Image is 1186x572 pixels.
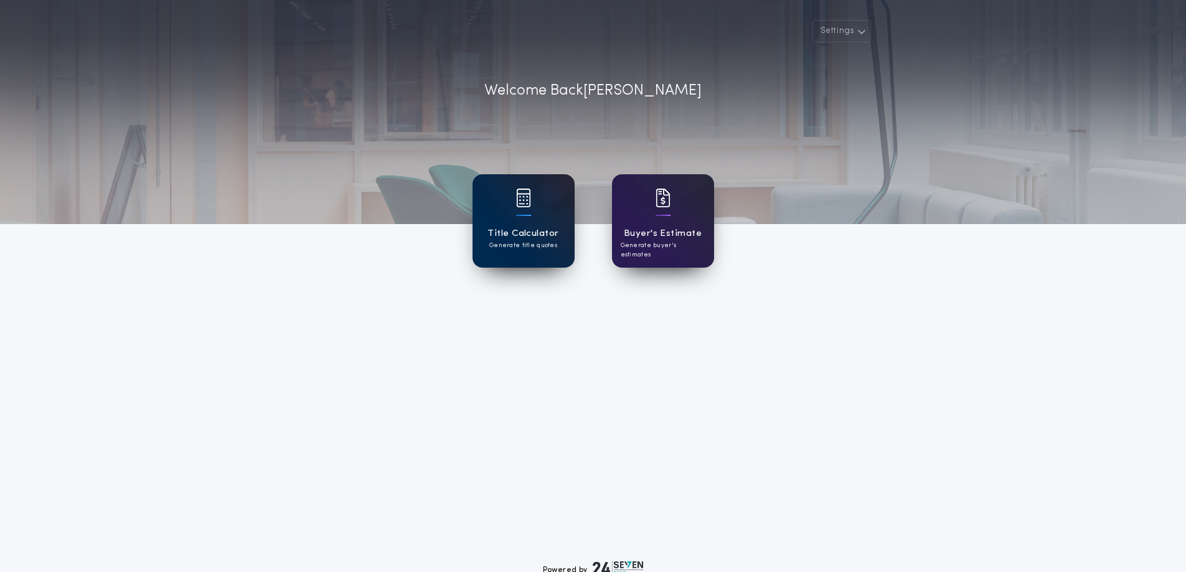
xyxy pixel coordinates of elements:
[489,241,557,250] p: Generate title quotes
[516,189,531,207] img: card icon
[621,241,705,260] p: Generate buyer's estimates
[473,174,575,268] a: card iconTitle CalculatorGenerate title quotes
[487,227,558,241] h1: Title Calculator
[624,227,702,241] h1: Buyer's Estimate
[612,174,714,268] a: card iconBuyer's EstimateGenerate buyer's estimates
[484,80,702,102] p: Welcome Back [PERSON_NAME]
[812,20,871,42] button: Settings
[656,189,671,207] img: card icon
